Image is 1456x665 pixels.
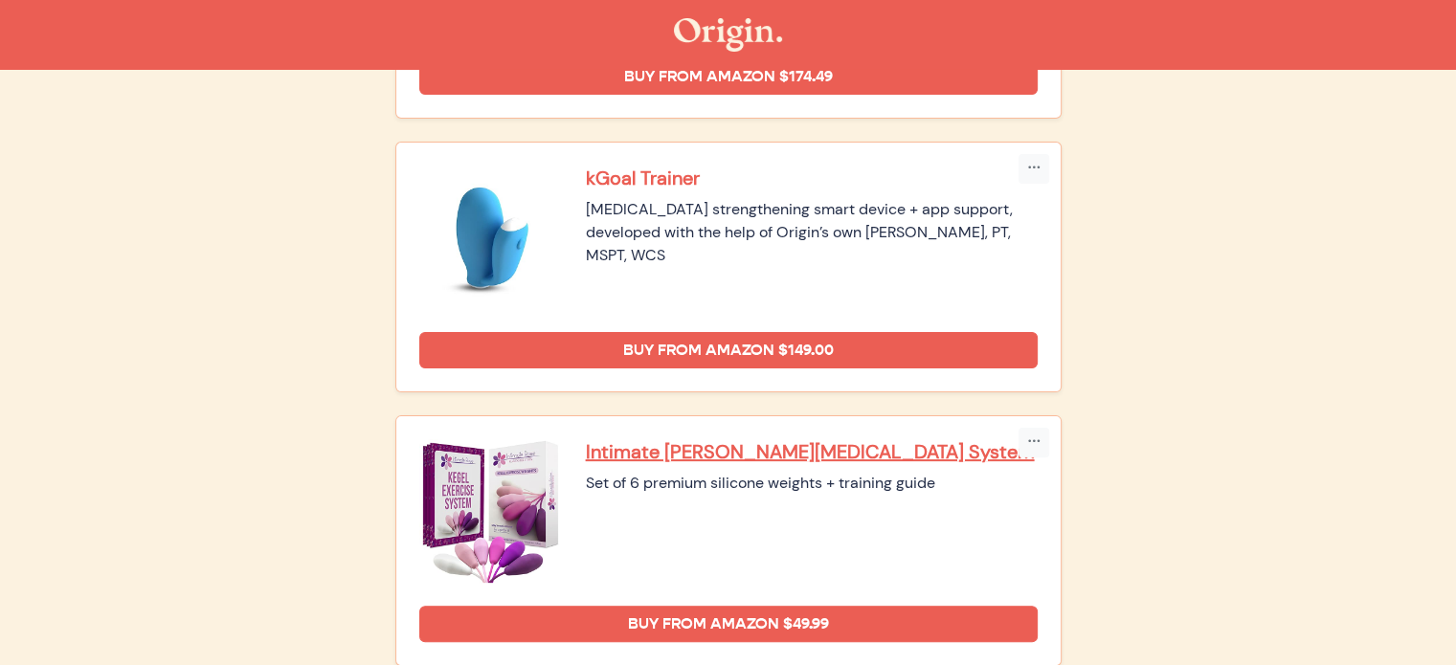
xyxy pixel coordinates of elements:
img: kGoal Trainer [419,166,563,309]
a: Buy from Amazon $149.00 [419,332,1038,368]
div: Set of 6 premium silicone weights + training guide [586,472,1038,495]
div: [MEDICAL_DATA] strengthening smart device + app support, developed with the help of Origin’s own ... [586,198,1038,267]
img: The Origin Shop [674,18,782,52]
a: kGoal Trainer [586,166,1038,190]
a: Buy from Amazon $174.49 [419,58,1038,95]
a: Buy from Amazon $49.99 [419,606,1038,642]
img: Intimate Rose Kegel Exercise System [419,439,563,583]
a: Intimate [PERSON_NAME][MEDICAL_DATA] System [586,439,1038,464]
